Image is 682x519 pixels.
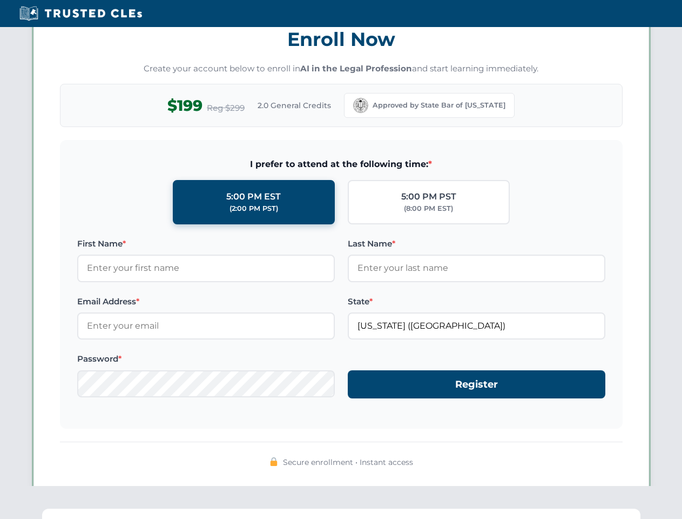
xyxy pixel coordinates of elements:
[167,94,202,118] span: $199
[77,237,335,250] label: First Name
[353,98,368,113] img: California Bar
[401,190,456,204] div: 5:00 PM PST
[77,157,605,171] span: I prefer to attend at the following time:
[348,237,605,250] label: Last Name
[226,190,281,204] div: 5:00 PM EST
[269,457,278,466] img: 🔒
[77,352,335,365] label: Password
[348,295,605,308] label: State
[404,203,453,214] div: (8:00 PM EST)
[229,203,278,214] div: (2:00 PM PST)
[77,255,335,282] input: Enter your first name
[16,5,145,22] img: Trusted CLEs
[348,312,605,340] input: California (CA)
[300,63,412,74] strong: AI in the Legal Profession
[348,255,605,282] input: Enter your last name
[348,370,605,399] button: Register
[283,456,413,468] span: Secure enrollment • Instant access
[60,63,623,75] p: Create your account below to enroll in and start learning immediately.
[258,99,331,111] span: 2.0 General Credits
[77,312,335,340] input: Enter your email
[60,22,623,56] h3: Enroll Now
[207,102,245,115] span: Reg $299
[77,295,335,308] label: Email Address
[373,100,505,111] span: Approved by State Bar of [US_STATE]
